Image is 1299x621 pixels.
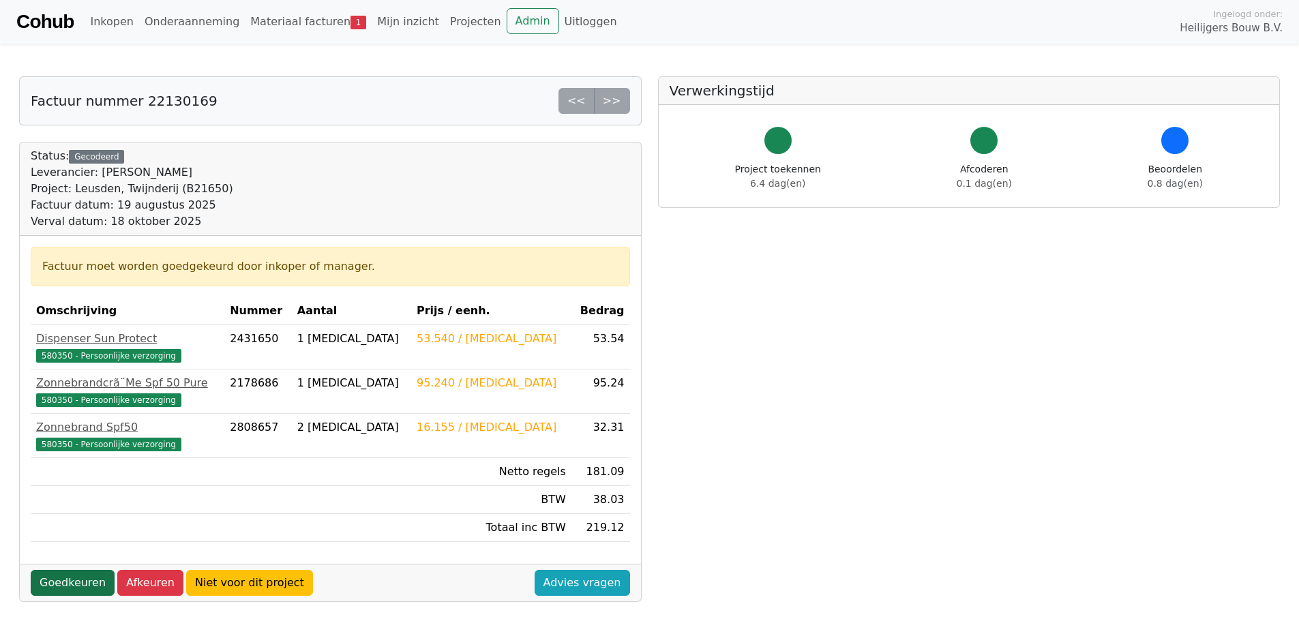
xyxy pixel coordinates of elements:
a: Dispenser Sun Protect580350 - Persoonlijke verzorging [36,331,219,363]
td: 181.09 [571,458,630,486]
div: Leverancier: [PERSON_NAME] [31,164,233,181]
div: 1 [MEDICAL_DATA] [297,375,406,391]
a: Goedkeuren [31,570,115,596]
h5: Factuur nummer 22130169 [31,93,218,109]
div: Status: [31,148,233,230]
div: Factuur datum: 19 augustus 2025 [31,197,233,213]
a: Projecten [445,8,507,35]
span: 580350 - Persoonlijke verzorging [36,393,181,407]
a: Mijn inzicht [372,8,445,35]
div: 95.240 / [MEDICAL_DATA] [417,375,566,391]
div: Gecodeerd [69,150,124,164]
th: Omschrijving [31,297,224,325]
span: 1 [350,16,366,29]
span: 0.8 dag(en) [1148,178,1203,189]
a: Niet voor dit project [186,570,313,596]
a: Zonnebrandcrã¨Me Spf 50 Pure580350 - Persoonlijke verzorging [36,375,219,408]
a: Zonnebrand Spf50580350 - Persoonlijke verzorging [36,419,219,452]
th: Aantal [292,297,411,325]
td: 2431650 [224,325,292,369]
a: Materiaal facturen1 [245,8,372,35]
a: Inkopen [85,8,138,35]
th: Bedrag [571,297,630,325]
td: 2808657 [224,414,292,458]
div: 2 [MEDICAL_DATA] [297,419,406,436]
div: 1 [MEDICAL_DATA] [297,331,406,347]
th: Prijs / eenh. [411,297,571,325]
td: Netto regels [411,458,571,486]
td: 32.31 [571,414,630,458]
div: Afcoderen [957,162,1012,191]
div: Project toekennen [735,162,821,191]
a: Admin [507,8,559,34]
div: Zonnebrand Spf50 [36,419,219,436]
th: Nummer [224,297,292,325]
td: Totaal inc BTW [411,514,571,542]
div: Verval datum: 18 oktober 2025 [31,213,233,230]
div: 16.155 / [MEDICAL_DATA] [417,419,566,436]
a: Afkeuren [117,570,183,596]
td: 219.12 [571,514,630,542]
span: Ingelogd onder: [1213,7,1283,20]
td: 53.54 [571,325,630,369]
div: Beoordelen [1148,162,1203,191]
h5: Verwerkingstijd [670,82,1269,99]
span: 580350 - Persoonlijke verzorging [36,438,181,451]
span: 0.1 dag(en) [957,178,1012,189]
a: Onderaanneming [139,8,245,35]
div: 53.540 / [MEDICAL_DATA] [417,331,566,347]
div: Dispenser Sun Protect [36,331,219,347]
a: Uitloggen [559,8,623,35]
td: 38.03 [571,486,630,514]
span: 580350 - Persoonlijke verzorging [36,349,181,363]
td: 95.24 [571,369,630,414]
a: Advies vragen [535,570,630,596]
span: 6.4 dag(en) [750,178,805,189]
div: Zonnebrandcrã¨Me Spf 50 Pure [36,375,219,391]
div: Project: Leusden, Twijnderij (B21650) [31,181,233,197]
div: Factuur moet worden goedgekeurd door inkoper of manager. [42,258,618,275]
td: BTW [411,486,571,514]
a: Cohub [16,5,74,38]
td: 2178686 [224,369,292,414]
span: Heilijgers Bouw B.V. [1180,20,1283,36]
